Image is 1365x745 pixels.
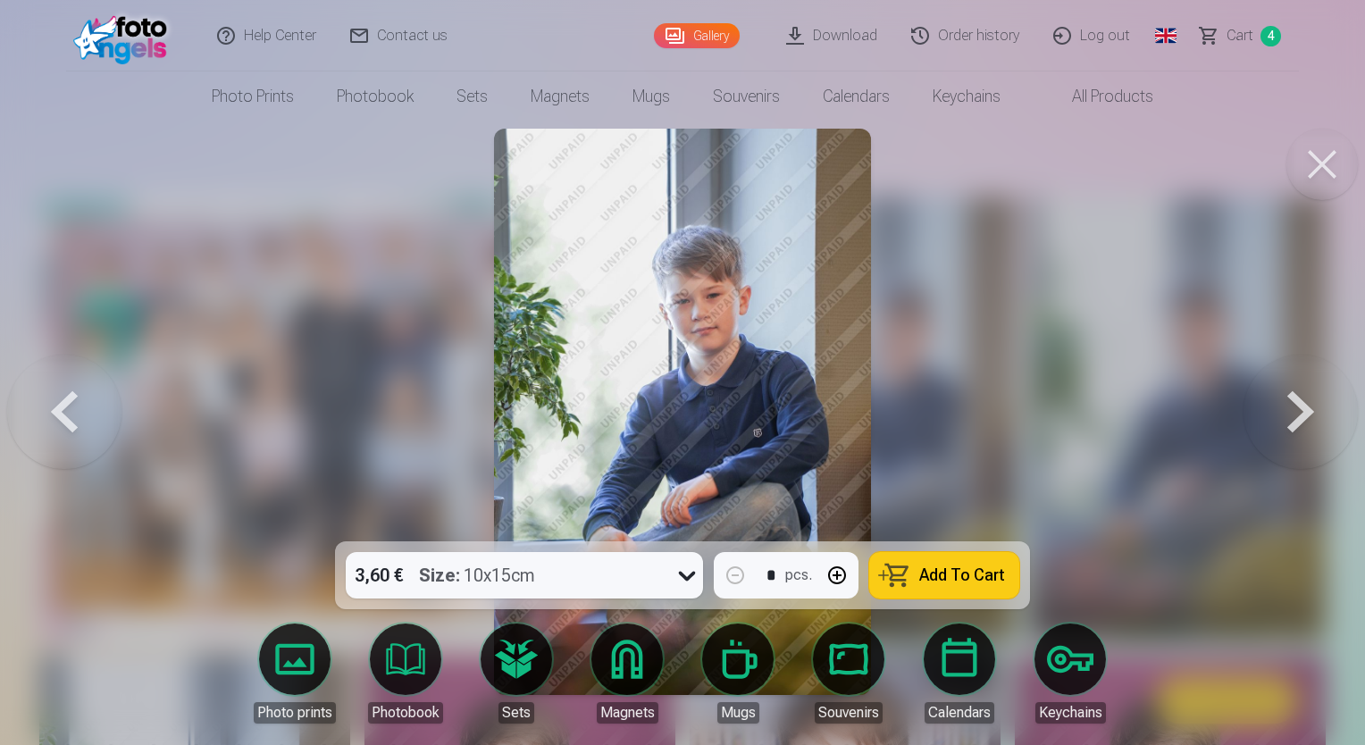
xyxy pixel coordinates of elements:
a: Photo prints [245,624,345,724]
a: All products [1022,71,1175,121]
a: Sets [466,624,566,724]
span: Сart [1227,25,1253,46]
a: Keychains [911,71,1022,121]
div: Sets [498,702,534,724]
div: Keychains [1035,702,1106,724]
img: /fa1 [73,7,176,64]
div: Photo prints [254,702,336,724]
div: pcs. [785,565,812,586]
div: 3,60 € [346,552,412,599]
a: Calendars [909,624,1009,724]
a: Mugs [688,624,788,724]
a: Mugs [611,71,691,121]
a: Photobook [356,624,456,724]
a: Photobook [315,71,435,121]
div: Calendars [925,702,994,724]
a: Keychains [1020,624,1120,724]
button: Add To Cart [869,552,1019,599]
a: Sets [435,71,509,121]
div: 10x15cm [419,552,535,599]
strong: Size : [419,563,460,588]
a: Gallery [654,23,740,48]
span: Add To Cart [919,567,1005,583]
span: 4 [1260,26,1281,46]
a: Souvenirs [691,71,801,121]
div: Mugs [717,702,759,724]
div: Souvenirs [815,702,883,724]
a: Calendars [801,71,911,121]
a: Magnets [509,71,611,121]
div: Photobook [368,702,443,724]
a: Souvenirs [799,624,899,724]
a: Photo prints [190,71,315,121]
a: Magnets [577,624,677,724]
div: Magnets [597,702,658,724]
